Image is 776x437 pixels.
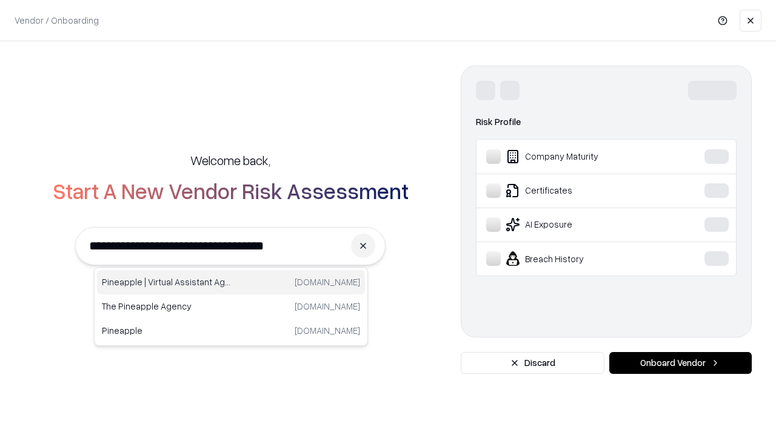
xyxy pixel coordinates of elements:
div: Breach History [486,251,667,266]
div: Risk Profile [476,115,737,129]
h2: Start A New Vendor Risk Assessment [53,178,409,203]
div: Company Maturity [486,149,667,164]
p: [DOMAIN_NAME] [295,324,360,337]
p: Pineapple [102,324,231,337]
div: Suggestions [94,267,368,346]
div: AI Exposure [486,217,667,232]
p: [DOMAIN_NAME] [295,300,360,313]
p: [DOMAIN_NAME] [295,276,360,288]
button: Discard [461,352,604,374]
p: Pineapple | Virtual Assistant Agency [102,276,231,288]
div: Certificates [486,183,667,198]
p: The Pineapple Agency [102,300,231,313]
p: Vendor / Onboarding [15,14,99,27]
button: Onboard Vendor [609,352,752,374]
h5: Welcome back, [190,152,270,169]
